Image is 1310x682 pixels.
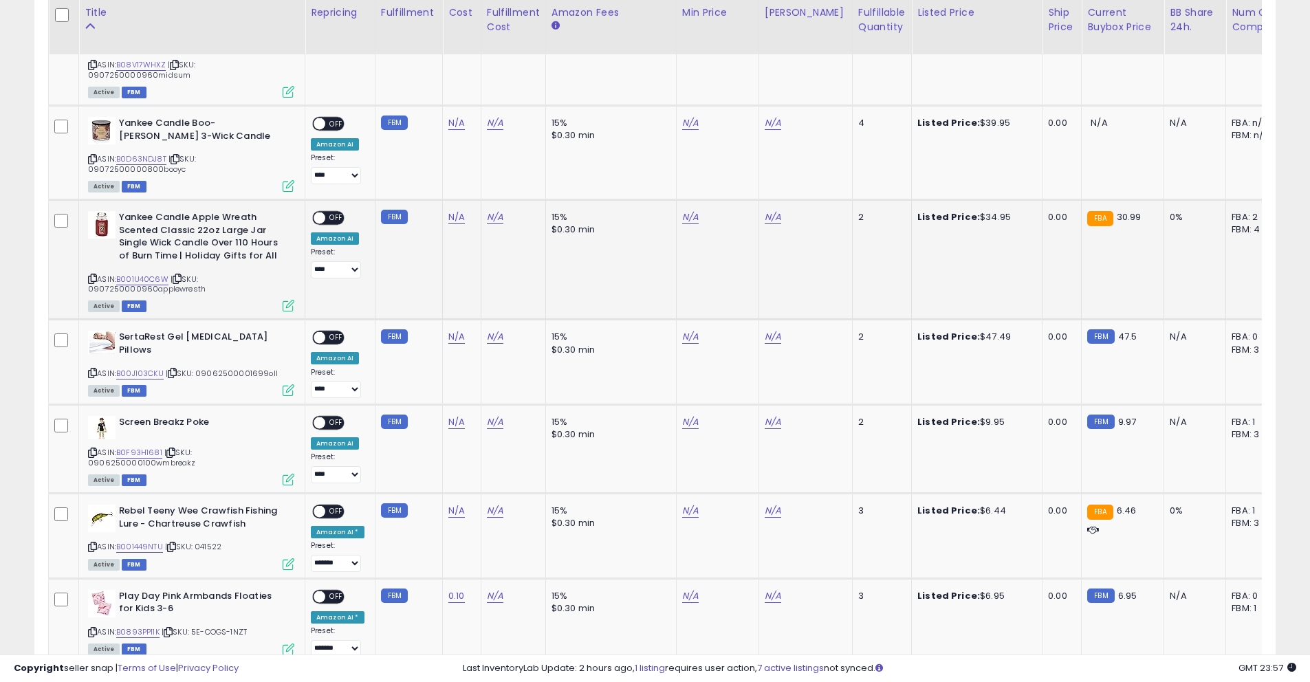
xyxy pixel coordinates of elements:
div: FBM: 3 [1232,344,1277,356]
a: 0.10 [448,589,465,603]
div: 0% [1170,211,1215,223]
a: N/A [682,415,699,429]
div: Last InventoryLab Update: 2 hours ago, requires user action, not synced. [463,662,1296,675]
a: N/A [682,504,699,518]
small: FBM [381,503,408,518]
div: $9.95 [917,416,1031,428]
a: N/A [487,504,503,518]
span: All listings currently available for purchase on Amazon [88,385,120,397]
div: 0.00 [1048,505,1071,517]
div: Fulfillment Cost [487,5,540,34]
div: FBM: 4 [1232,223,1277,236]
div: Fulfillable Quantity [858,5,906,34]
b: Listed Price: [917,504,980,517]
div: Amazon AI * [311,526,364,538]
span: OFF [325,332,347,344]
a: N/A [765,415,781,429]
div: seller snap | | [14,662,239,675]
small: FBM [381,415,408,429]
a: N/A [682,330,699,344]
span: OFF [325,506,347,518]
div: Min Price [682,5,753,20]
div: Preset: [311,452,364,483]
div: FBA: 0 [1232,590,1277,602]
a: N/A [448,116,465,130]
img: 416Zu3qf3zL._SL40_.jpg [88,117,116,144]
div: N/A [1170,590,1215,602]
span: FBM [122,385,146,397]
div: [PERSON_NAME] [765,5,847,20]
b: Yankee Candle Apple Wreath Scented Classic 22oz Large Jar Single Wick Candle Over 110 Hours of Bu... [119,211,286,265]
b: Listed Price: [917,210,980,223]
div: ASIN: [88,117,294,190]
div: $34.95 [917,211,1031,223]
div: 0.00 [1048,117,1071,129]
span: 47.5 [1118,330,1137,343]
a: B0F93H1681 [116,447,162,459]
span: OFF [325,417,347,429]
small: FBM [381,210,408,224]
a: N/A [682,210,699,224]
span: 9.97 [1118,415,1137,428]
div: 3 [858,590,901,602]
span: FBM [122,300,146,312]
span: FBM [122,181,146,192]
span: All listings currently available for purchase on Amazon [88,474,120,486]
a: N/A [448,415,465,429]
span: FBM [122,87,146,98]
div: $39.95 [917,117,1031,129]
a: B001449NTU [116,541,163,553]
div: FBM: n/a [1232,129,1277,142]
a: B0D63NDJ8T [116,153,166,165]
div: 15% [552,416,666,428]
span: N/A [1091,116,1107,129]
div: 15% [552,211,666,223]
span: All listings currently available for purchase on Amazon [88,559,120,571]
div: N/A [1170,117,1215,129]
strong: Copyright [14,661,64,674]
a: N/A [682,116,699,130]
a: N/A [487,210,503,224]
a: N/A [448,330,465,344]
div: Amazon AI [311,437,359,450]
small: FBM [381,329,408,344]
div: $0.30 min [552,428,666,441]
div: BB Share 24h. [1170,5,1220,34]
a: 1 listing [635,661,665,674]
span: All listings currently available for purchase on Amazon [88,300,120,312]
a: N/A [765,504,781,518]
div: ASIN: [88,211,294,310]
div: FBA: 1 [1232,416,1277,428]
span: FBM [122,474,146,486]
div: Preset: [311,541,364,572]
a: B00J103CKU [116,368,164,379]
div: Amazon AI [311,352,359,364]
b: Yankee Candle Boo-[PERSON_NAME] 3-Wick Candle [119,117,286,146]
div: N/A [1170,416,1215,428]
a: N/A [487,415,503,429]
div: Title [85,5,299,20]
div: $0.30 min [552,344,666,356]
div: Ship Price [1048,5,1076,34]
a: N/A [765,330,781,344]
b: Listed Price: [917,415,980,428]
div: Listed Price [917,5,1036,20]
a: N/A [765,210,781,224]
b: SertaRest Gel [MEDICAL_DATA] Pillows [119,331,286,360]
span: | SKU: 041522 [165,541,221,552]
img: 312eDZXN6fL._SL40_.jpg [88,331,116,354]
div: $0.30 min [552,129,666,142]
span: | SKU: 0906250000100wmbreakz [88,447,196,467]
small: FBM [1087,329,1114,344]
span: 30.99 [1117,210,1142,223]
b: Screen Breakz Poke [119,416,286,432]
div: Amazon AI [311,232,359,245]
div: FBM: 3 [1232,428,1277,441]
div: ASIN: [88,331,294,395]
div: 15% [552,505,666,517]
div: 15% [552,331,666,343]
span: OFF [325,212,347,224]
div: 15% [552,590,666,602]
div: ASIN: [88,416,294,484]
span: All listings currently available for purchase on Amazon [88,87,120,98]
